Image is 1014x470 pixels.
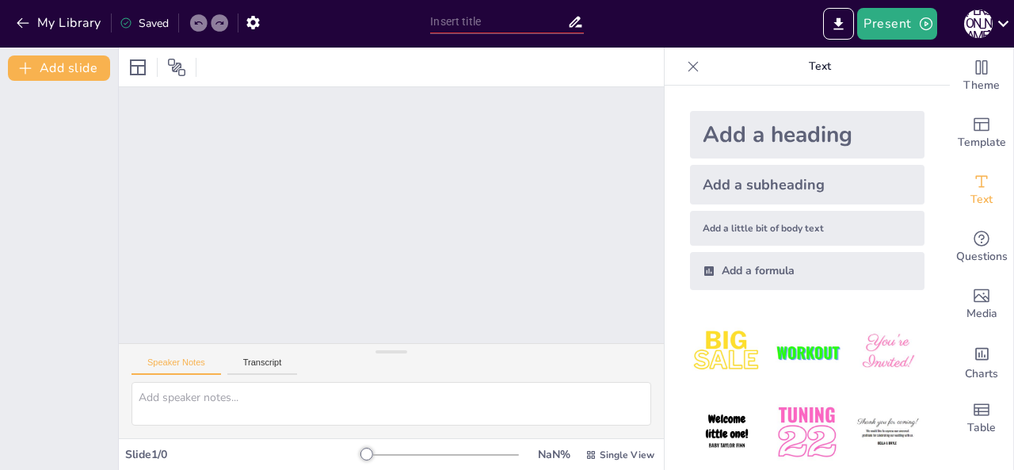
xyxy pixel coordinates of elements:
[966,305,997,323] span: Media
[970,191,993,208] span: Text
[851,315,924,389] img: 3.jpeg
[120,16,169,31] div: Saved
[964,8,993,40] button: [PERSON_NAME]
[770,395,844,469] img: 5.jpeg
[950,390,1013,447] div: Add a table
[706,48,934,86] p: Text
[690,252,924,290] div: Add a formula
[964,10,993,38] div: [PERSON_NAME]
[851,395,924,469] img: 6.jpeg
[132,357,221,375] button: Speaker Notes
[950,162,1013,219] div: Add text boxes
[950,276,1013,333] div: Add images, graphics, shapes or video
[227,357,298,375] button: Transcript
[950,219,1013,276] div: Get real-time input from your audience
[857,8,936,40] button: Present
[950,333,1013,390] div: Add charts and graphs
[690,165,924,204] div: Add a subheading
[967,419,996,437] span: Table
[956,248,1008,266] span: Questions
[965,365,998,383] span: Charts
[167,58,186,77] span: Position
[125,55,151,80] div: Layout
[8,55,110,81] button: Add slide
[125,447,367,462] div: Slide 1 / 0
[12,10,108,36] button: My Library
[690,395,764,469] img: 4.jpeg
[430,10,566,33] input: Insert title
[770,315,844,389] img: 2.jpeg
[690,211,924,246] div: Add a little bit of body text
[690,315,764,389] img: 1.jpeg
[535,447,573,462] div: NaN %
[963,77,1000,94] span: Theme
[823,8,854,40] button: Export to PowerPoint
[958,134,1006,151] span: Template
[950,48,1013,105] div: Change the overall theme
[600,449,654,461] span: Single View
[690,111,924,159] div: Add a heading
[950,105,1013,162] div: Add ready made slides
